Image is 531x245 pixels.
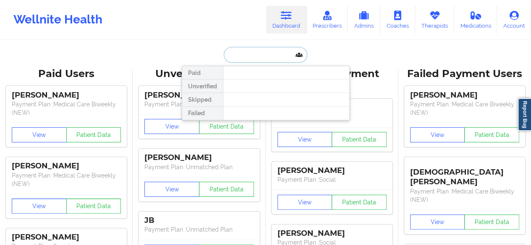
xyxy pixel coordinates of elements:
button: Patient Data [199,119,254,134]
p: Payment Plan : Unmatched Plan [144,100,254,108]
div: Paid Users [6,67,127,80]
p: Payment Plan : Unmatched Plan [144,225,254,234]
div: Paid [182,66,223,80]
div: Failed [182,107,223,120]
div: [PERSON_NAME] [12,90,121,100]
div: JB [144,216,254,225]
button: Patient Data [66,199,121,214]
button: Patient Data [332,132,387,147]
a: Therapists [415,6,454,34]
button: View [410,214,465,230]
button: Patient Data [464,214,519,230]
p: Payment Plan : Medical Care Biweekly (NEW) [12,171,121,188]
div: Unverified [182,80,223,93]
button: Patient Data [66,127,121,142]
p: Payment Plan : Medical Care Biweekly (NEW) [410,100,519,117]
a: Medications [454,6,497,34]
div: Failed Payment Users [404,67,525,80]
div: Skipped [182,93,223,106]
a: Coaches [380,6,415,34]
a: Prescribers [306,6,348,34]
div: [PERSON_NAME] [277,229,387,238]
div: [PERSON_NAME] [410,90,519,100]
a: Report Bug [518,98,531,131]
button: View [277,132,332,147]
div: [PERSON_NAME] [12,161,121,171]
a: Account [497,6,531,34]
div: [PERSON_NAME] [144,153,254,162]
p: Payment Plan : Medical Care Biweekly (NEW) [12,100,121,117]
div: [PERSON_NAME] [12,232,121,242]
div: Unverified Users [139,67,259,80]
a: Admins [348,6,380,34]
button: View [144,119,199,134]
a: Dashboard [266,6,306,34]
button: View [410,127,465,142]
div: [PERSON_NAME] [277,166,387,175]
p: Payment Plan : Medical Care Biweekly (NEW) [410,187,519,204]
button: View [144,182,199,197]
button: View [12,127,67,142]
div: [PERSON_NAME] [144,90,254,100]
button: View [12,199,67,214]
button: Patient Data [199,182,254,197]
p: Payment Plan : Unmatched Plan [144,163,254,171]
button: View [277,195,332,210]
div: [DEMOGRAPHIC_DATA][PERSON_NAME] [410,161,519,187]
button: Patient Data [464,127,519,142]
p: Payment Plan : Social [277,175,387,184]
button: Patient Data [332,195,387,210]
